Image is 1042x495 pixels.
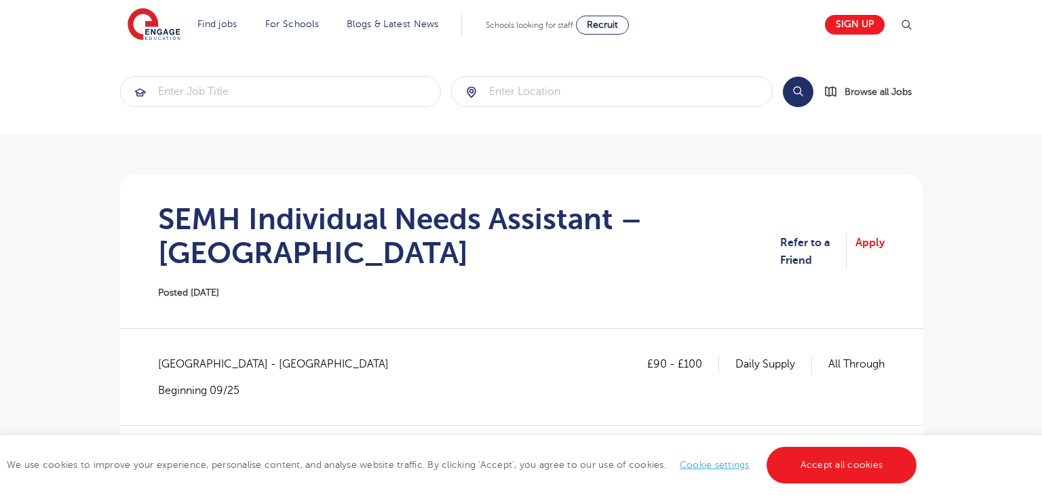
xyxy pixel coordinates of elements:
p: All Through [828,355,885,373]
input: Submit [121,77,441,106]
span: Schools looking for staff [486,20,573,30]
a: Cookie settings [680,460,750,470]
a: Sign up [825,15,885,35]
span: Browse all Jobs [845,84,912,100]
span: [GEOGRAPHIC_DATA] - [GEOGRAPHIC_DATA] [158,355,402,373]
span: We use cookies to improve your experience, personalise content, and analyse website traffic. By c... [7,460,920,470]
p: £90 - £100 [647,355,719,373]
a: Browse all Jobs [824,84,923,100]
span: Recruit [587,20,618,30]
a: Blogs & Latest News [347,19,439,29]
p: Daily Supply [735,355,812,373]
a: Apply [855,234,885,270]
input: Submit [452,77,772,106]
button: Search [783,77,813,107]
a: Refer to a Friend [780,234,847,270]
h1: SEMH Individual Needs Assistant – [GEOGRAPHIC_DATA] [158,202,780,270]
div: Submit [451,76,773,107]
a: For Schools [265,19,319,29]
a: Accept all cookies [767,447,917,483]
span: Posted [DATE] [158,288,219,298]
a: Find jobs [197,19,237,29]
p: Beginning 09/25 [158,383,402,398]
div: Submit [120,76,442,107]
a: Recruit [576,16,629,35]
img: Engage Education [128,8,180,42]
